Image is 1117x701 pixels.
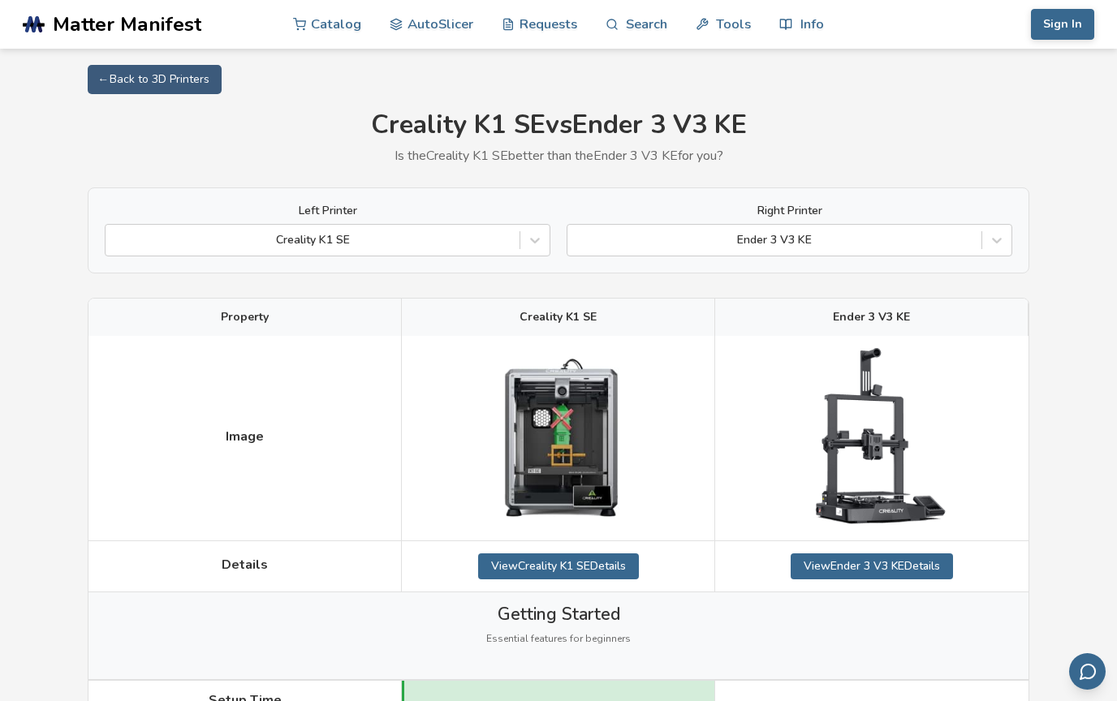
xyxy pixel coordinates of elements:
span: Ender 3 V3 KE [833,311,910,324]
span: Creality K1 SE [520,311,597,324]
span: Matter Manifest [53,13,201,36]
span: Details [222,557,268,572]
button: Sign In [1031,9,1094,40]
a: ViewCreality K1 SEDetails [478,553,639,579]
img: Creality K1 SE [477,357,640,519]
span: Getting Started [498,604,620,624]
span: Property [221,311,269,324]
a: ViewEnder 3 V3 KEDetails [791,553,953,579]
h1: Creality K1 SE vs Ender 3 V3 KE [88,110,1029,140]
input: Creality K1 SE [114,234,117,247]
a: ← Back to 3D Printers [88,65,222,94]
label: Left Printer [105,204,550,217]
img: Ender 3 V3 KE [791,348,953,528]
input: Ender 3 V3 KE [576,234,579,247]
span: Essential features for beginners [486,634,631,645]
p: Is the Creality K1 SE better than the Ender 3 V3 KE for you? [88,148,1029,163]
span: Image [226,429,264,444]
label: Right Printer [567,204,1012,217]
button: Send feedback via email [1069,653,1106,690]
